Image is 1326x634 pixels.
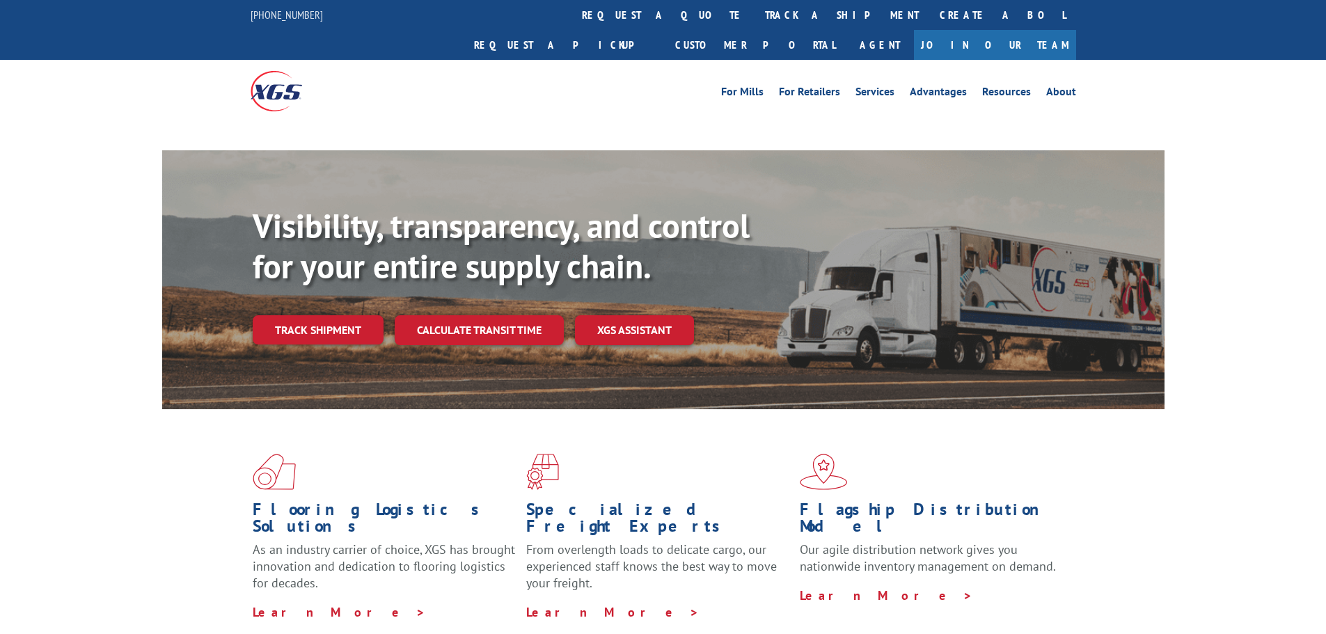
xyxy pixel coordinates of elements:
[253,315,384,344] a: Track shipment
[982,86,1031,102] a: Resources
[914,30,1076,60] a: Join Our Team
[395,315,564,345] a: Calculate transit time
[721,86,764,102] a: For Mills
[253,204,750,287] b: Visibility, transparency, and control for your entire supply chain.
[526,454,559,490] img: xgs-icon-focused-on-flooring-red
[910,86,967,102] a: Advantages
[251,8,323,22] a: [PHONE_NUMBER]
[800,501,1063,541] h1: Flagship Distribution Model
[855,86,894,102] a: Services
[846,30,914,60] a: Agent
[1046,86,1076,102] a: About
[779,86,840,102] a: For Retailers
[526,501,789,541] h1: Specialized Freight Experts
[253,501,516,541] h1: Flooring Logistics Solutions
[575,315,694,345] a: XGS ASSISTANT
[526,541,789,603] p: From overlength loads to delicate cargo, our experienced staff knows the best way to move your fr...
[526,604,700,620] a: Learn More >
[800,541,1056,574] span: Our agile distribution network gives you nationwide inventory management on demand.
[800,587,973,603] a: Learn More >
[464,30,665,60] a: Request a pickup
[253,604,426,620] a: Learn More >
[253,454,296,490] img: xgs-icon-total-supply-chain-intelligence-red
[800,454,848,490] img: xgs-icon-flagship-distribution-model-red
[253,541,515,591] span: As an industry carrier of choice, XGS has brought innovation and dedication to flooring logistics...
[665,30,846,60] a: Customer Portal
